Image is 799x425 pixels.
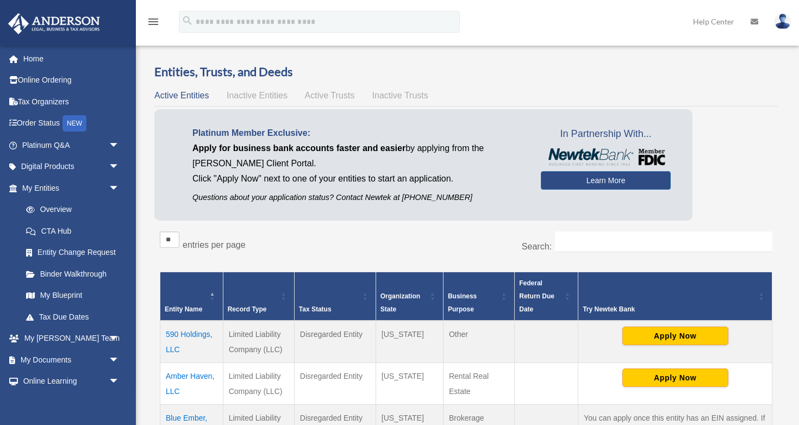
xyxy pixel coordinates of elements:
[154,91,209,100] span: Active Entities
[8,349,136,371] a: My Documentsarrow_drop_down
[8,91,136,112] a: Tax Organizers
[448,292,477,313] span: Business Purpose
[8,48,136,70] a: Home
[15,263,130,285] a: Binder Walkthrough
[8,328,136,349] a: My [PERSON_NAME] Teamarrow_drop_down
[8,70,136,91] a: Online Ordering
[109,328,130,350] span: arrow_drop_down
[109,177,130,199] span: arrow_drop_down
[147,19,160,28] a: menu
[227,91,288,100] span: Inactive Entities
[8,156,136,178] a: Digital Productsarrow_drop_down
[192,126,525,141] p: Platinum Member Exclusive:
[541,126,671,143] span: In Partnership With...
[8,177,130,199] a: My Entitiesarrow_drop_down
[160,272,223,321] th: Entity Name: Activate to invert sorting
[515,272,578,321] th: Federal Return Due Date: Activate to sort
[519,279,554,313] span: Federal Return Due Date
[223,272,294,321] th: Record Type: Activate to sort
[443,362,514,404] td: Rental Real Estate
[160,321,223,363] td: 590 Holdings, LLC
[192,141,525,171] p: by applying from the [PERSON_NAME] Client Portal.
[15,242,130,264] a: Entity Change Request
[5,13,103,34] img: Anderson Advisors Platinum Portal
[376,272,443,321] th: Organization State: Activate to sort
[376,362,443,404] td: [US_STATE]
[109,349,130,371] span: arrow_drop_down
[109,156,130,178] span: arrow_drop_down
[15,220,130,242] a: CTA Hub
[192,171,525,186] p: Click "Apply Now" next to one of your entities to start an application.
[8,112,136,135] a: Order StatusNEW
[15,285,130,307] a: My Blueprint
[380,292,420,313] span: Organization State
[63,115,86,132] div: NEW
[294,362,376,404] td: Disregarded Entity
[443,321,514,363] td: Other
[192,143,405,153] span: Apply for business bank accounts faster and easier
[15,306,130,328] a: Tax Due Dates
[775,14,791,29] img: User Pic
[622,368,728,387] button: Apply Now
[223,362,294,404] td: Limited Liability Company (LLC)
[147,15,160,28] i: menu
[522,242,552,251] label: Search:
[109,371,130,393] span: arrow_drop_down
[622,327,728,345] button: Apply Now
[578,272,772,321] th: Try Newtek Bank : Activate to sort
[294,321,376,363] td: Disregarded Entity
[228,305,267,313] span: Record Type
[8,371,136,392] a: Online Learningarrow_drop_down
[541,171,671,190] a: Learn More
[546,148,665,166] img: NewtekBankLogoSM.png
[109,134,130,157] span: arrow_drop_down
[183,240,246,249] label: entries per page
[165,305,202,313] span: Entity Name
[305,91,355,100] span: Active Trusts
[192,191,525,204] p: Questions about your application status? Contact Newtek at [PHONE_NUMBER]
[299,305,332,313] span: Tax Status
[8,134,136,156] a: Platinum Q&Aarrow_drop_down
[160,362,223,404] td: Amber Haven, LLC
[376,321,443,363] td: [US_STATE]
[583,303,756,316] div: Try Newtek Bank
[372,91,428,100] span: Inactive Trusts
[223,321,294,363] td: Limited Liability Company (LLC)
[15,199,125,221] a: Overview
[154,64,778,80] h3: Entities, Trusts, and Deeds
[294,272,376,321] th: Tax Status: Activate to sort
[443,272,514,321] th: Business Purpose: Activate to sort
[182,15,193,27] i: search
